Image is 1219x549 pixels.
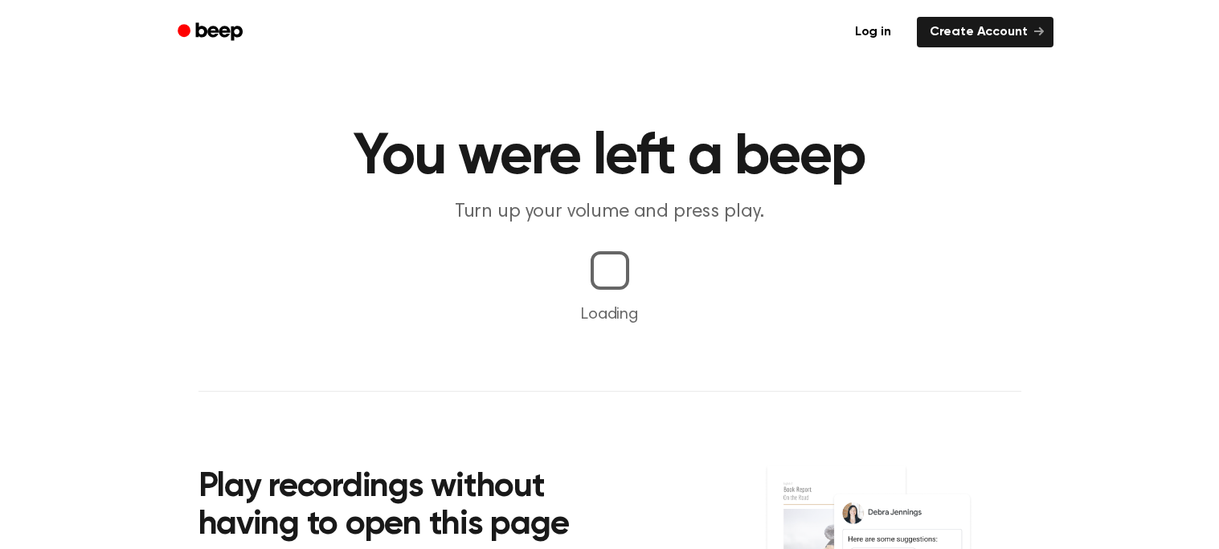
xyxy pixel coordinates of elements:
[166,17,257,48] a: Beep
[19,303,1200,327] p: Loading
[917,17,1053,47] a: Create Account
[198,469,632,545] h2: Play recordings without having to open this page
[198,128,1021,186] h1: You were left a beep
[301,199,918,226] p: Turn up your volume and press play.
[839,14,907,51] a: Log in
